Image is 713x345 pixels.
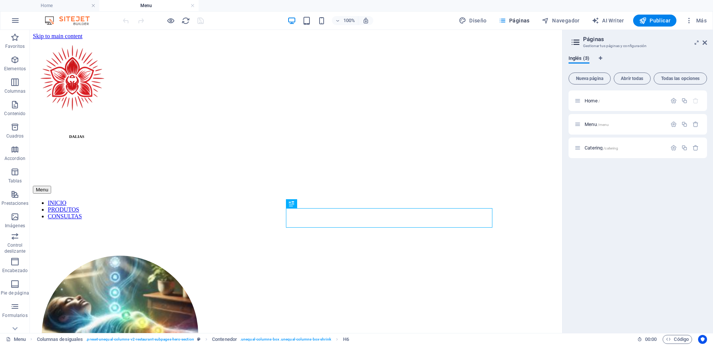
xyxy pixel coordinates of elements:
div: Duplicar [681,145,688,151]
button: Nueva página [569,73,611,84]
span: Haz clic para seleccionar y doble clic para editar [37,335,83,344]
span: Navegador [542,17,580,24]
h4: Menu [99,1,199,10]
h6: Tiempo de la sesión [637,335,657,344]
span: Nueva página [572,76,607,81]
span: Haz clic para seleccionar y doble clic para editar [212,335,237,344]
span: Haz clic para abrir la página [585,145,618,151]
button: Todas las opciones [654,73,707,84]
p: Encabezado [2,268,28,274]
div: Menu/menu [582,122,667,127]
span: Código [666,335,689,344]
button: AI Writer [589,15,627,27]
i: Al redimensionar, ajustar el nivel de zoom automáticamente para ajustarse al dispositivo elegido. [362,17,369,24]
a: Haz clic para cancelar la selección y doble clic para abrir páginas [6,335,26,344]
p: Accordion [4,155,25,161]
span: Haz clic para abrir la página [585,98,600,104]
span: Todas las opciones [657,76,704,81]
div: Eliminar [692,145,699,151]
button: Navegador [539,15,583,27]
span: : [650,336,651,342]
button: 100% [332,16,358,25]
h3: Gestionar tus páginas y configuración [583,43,692,49]
span: . preset-unequal-columns-v2-restaurant-subpages-hero-section [86,335,194,344]
p: Imágenes [5,223,25,229]
button: Código [663,335,692,344]
p: Columnas [4,88,26,94]
p: Prestaciones [1,200,28,206]
span: Menu [585,121,609,127]
div: Duplicar [681,121,688,127]
button: Diseño [456,15,490,27]
button: Usercentrics [698,335,707,344]
button: Publicar [633,15,677,27]
span: Publicar [639,17,671,24]
a: Skip to main content [3,3,53,9]
i: Volver a cargar página [181,16,190,25]
span: Haz clic para seleccionar y doble clic para editar [343,335,349,344]
p: Formularios [2,312,27,318]
span: 00 00 [645,335,657,344]
div: Configuración [670,121,677,127]
span: /catering [603,146,618,150]
div: Eliminar [692,121,699,127]
button: Páginas [496,15,533,27]
nav: breadcrumb [37,335,349,344]
span: Abrir todas [617,76,647,81]
div: Diseño (Ctrl+Alt+Y) [456,15,490,27]
div: Configuración [670,98,677,104]
span: AI Writer [592,17,624,24]
p: Cuadros [6,133,24,139]
button: Haz clic para salir del modo de previsualización y seguir editando [166,16,175,25]
div: La página principal no puede eliminarse [692,98,699,104]
div: Pestañas de idiomas [569,55,707,70]
span: /menu [598,123,609,127]
img: Editor Logo [43,16,99,25]
p: Favoritos [5,43,25,49]
button: reload [181,16,190,25]
button: Más [682,15,710,27]
div: Configuración [670,145,677,151]
p: Tablas [8,178,22,184]
span: Inglés (3) [569,54,589,64]
p: Contenido [4,111,25,117]
div: Catering/catering [582,145,667,150]
i: Este elemento es un preajuste personalizable [197,337,200,341]
button: Abrir todas [614,73,651,84]
span: / [598,99,600,103]
p: Pie de página [1,290,29,296]
h6: 100% [343,16,355,25]
p: Elementos [4,66,26,72]
div: Duplicar [681,98,688,104]
span: Más [685,17,707,24]
h2: Páginas [583,36,707,43]
span: Diseño [459,17,487,24]
div: Home/ [582,98,667,103]
span: Páginas [499,17,530,24]
span: . unequal-columns-box .unequal-columns-box-shrink [240,335,331,344]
